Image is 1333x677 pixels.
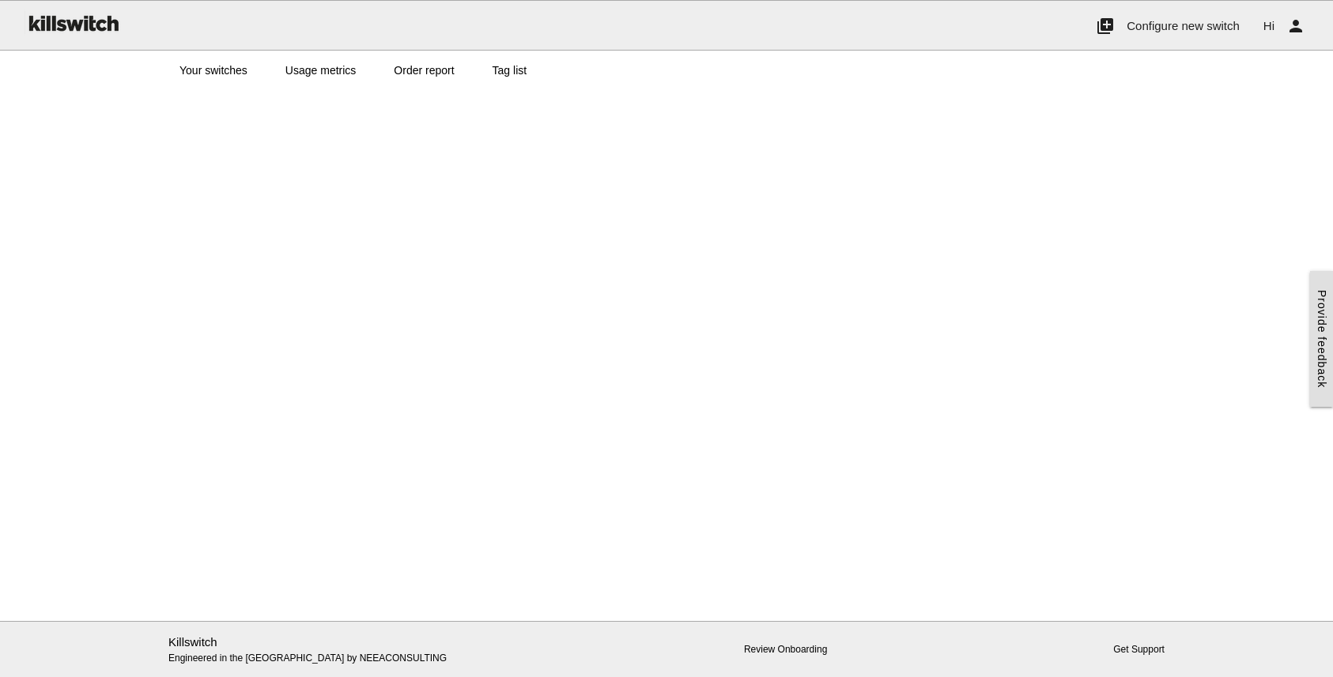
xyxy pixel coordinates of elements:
[160,51,266,89] a: Your switches
[1310,271,1333,407] a: Provide feedback
[168,635,217,649] a: Killswitch
[1096,1,1115,51] i: add_to_photos
[375,51,473,89] a: Order report
[744,644,827,655] a: Review Onboarding
[24,1,122,45] img: ks-logo-black-160-b.png
[1127,19,1240,32] span: Configure new switch
[1263,19,1274,32] span: Hi
[1286,1,1305,51] i: person
[266,51,375,89] a: Usage metrics
[168,634,490,666] p: Engineered in the [GEOGRAPHIC_DATA] by NEEACONSULTING
[474,51,546,89] a: Tag list
[1113,644,1165,655] a: Get Support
